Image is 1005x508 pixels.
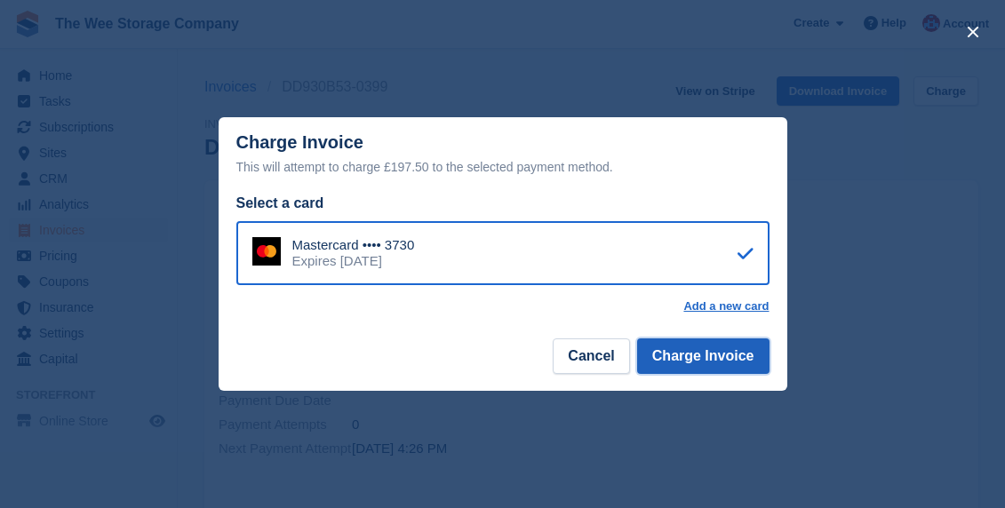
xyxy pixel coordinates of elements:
div: Charge Invoice [236,132,770,178]
a: Add a new card [683,299,769,314]
img: Mastercard Logo [252,237,281,266]
div: Select a card [236,193,770,214]
button: Charge Invoice [637,338,770,374]
div: Expires [DATE] [292,253,415,269]
div: This will attempt to charge £197.50 to the selected payment method. [236,156,770,178]
button: close [959,18,987,46]
div: Mastercard •••• 3730 [292,237,415,253]
button: Cancel [553,338,629,374]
